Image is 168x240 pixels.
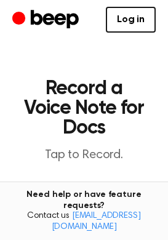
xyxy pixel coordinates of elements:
[7,211,161,233] span: Contact us
[52,212,141,231] a: [EMAIL_ADDRESS][DOMAIN_NAME]
[12,8,82,32] a: Beep
[22,79,146,138] h1: Record a Voice Note for Docs
[106,7,156,33] a: Log in
[22,148,146,163] p: Tap to Record.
